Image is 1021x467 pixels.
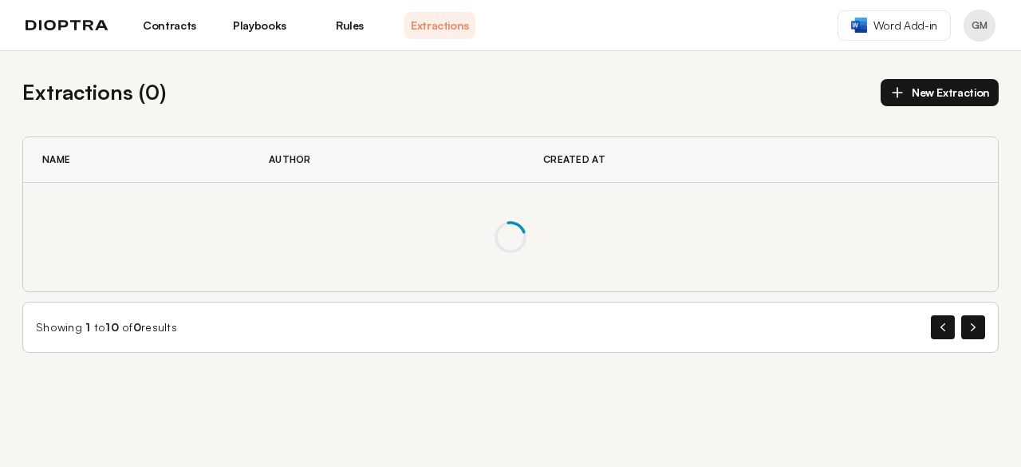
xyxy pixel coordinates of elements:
button: Previous [931,315,955,339]
a: Word Add-in [838,10,951,41]
span: 1 [85,320,90,334]
span: Loading [495,221,526,253]
a: Rules [314,12,385,39]
th: Author [250,137,524,183]
span: 10 [105,320,119,334]
th: Created At [524,137,867,183]
span: 0 [133,320,141,334]
a: Contracts [134,12,205,39]
th: Name [23,137,250,183]
img: logo [26,20,108,31]
button: Next [961,315,985,339]
img: word [851,18,867,33]
h2: Extractions ( 0 ) [22,77,166,108]
div: Showing to of results [36,319,177,335]
a: Playbooks [224,12,295,39]
span: Word Add-in [873,18,937,34]
button: New Extraction [881,79,999,106]
button: Profile menu [964,10,995,42]
a: Extractions [404,12,475,39]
